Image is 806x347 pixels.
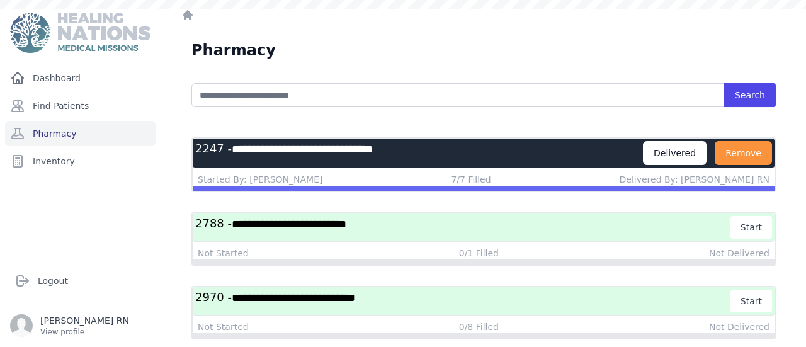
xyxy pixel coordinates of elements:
[10,268,150,293] a: Logout
[195,290,731,312] h3: 2970 -
[643,141,707,165] div: Delivered
[451,173,491,186] div: 7/7 Filled
[715,141,772,165] button: Remove
[620,173,769,186] div: Delivered By: [PERSON_NAME] RN
[5,93,156,118] a: Find Patients
[40,327,129,337] p: View profile
[40,314,129,327] p: [PERSON_NAME] RN
[195,141,643,165] h3: 2247 -
[5,149,156,174] a: Inventory
[195,216,731,239] h3: 2788 -
[5,65,156,91] a: Dashboard
[10,13,150,53] img: Medical Missions EMR
[10,314,150,337] a: [PERSON_NAME] RN View profile
[730,290,772,312] button: Start
[730,216,772,239] button: Start
[459,247,499,259] div: 0/1 Filled
[198,247,249,259] div: Not Started
[198,173,322,186] div: Started By: [PERSON_NAME]
[5,121,156,146] a: Pharmacy
[724,83,776,107] button: Search
[709,247,769,259] div: Not Delivered
[709,321,769,333] div: Not Delivered
[459,321,499,333] div: 0/8 Filled
[198,321,249,333] div: Not Started
[191,40,276,60] h1: Pharmacy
